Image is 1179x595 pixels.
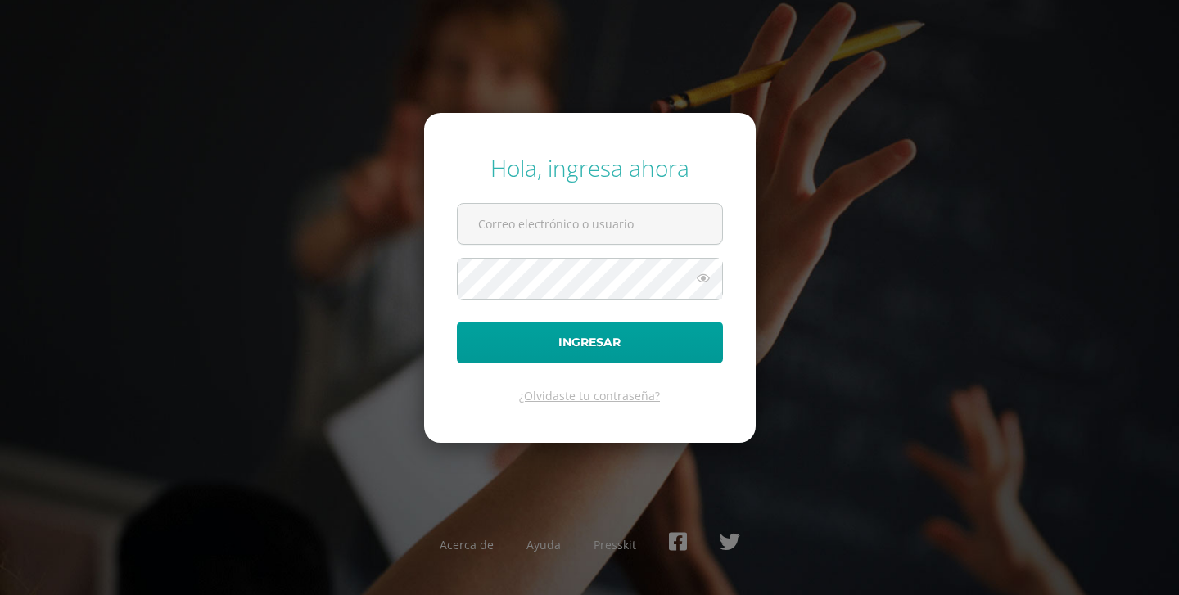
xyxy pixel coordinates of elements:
[457,152,723,183] div: Hola, ingresa ahora
[458,204,722,244] input: Correo electrónico o usuario
[594,537,636,552] a: Presskit
[526,537,561,552] a: Ayuda
[440,537,494,552] a: Acerca de
[519,388,660,403] a: ¿Olvidaste tu contraseña?
[457,322,723,363] button: Ingresar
